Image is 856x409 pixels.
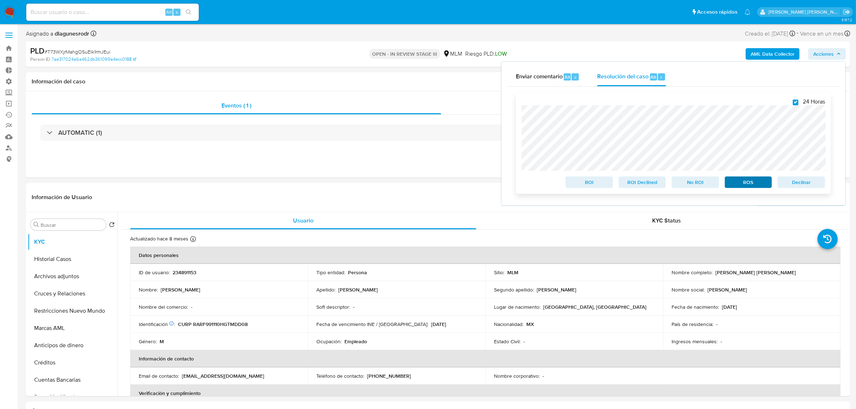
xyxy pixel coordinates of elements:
[494,286,534,293] p: Segundo apellido :
[783,177,820,187] span: Declinar
[338,286,378,293] p: [PERSON_NAME]
[28,233,118,251] button: KYC
[28,302,118,320] button: Restricciones Nuevo Mundo
[730,177,767,187] span: ROS
[672,321,713,327] p: País de residencia :
[176,9,178,15] span: s
[495,50,507,58] span: LOW
[28,268,118,285] button: Archivos adjuntos
[672,338,718,345] p: Ingresos mensuales :
[672,176,719,188] button: No ROI
[32,78,844,85] h1: Información del caso
[353,304,354,310] p: -
[543,304,646,310] p: [GEOGRAPHIC_DATA], [GEOGRAPHIC_DATA]
[624,177,661,187] span: ROI Declined
[316,373,364,379] p: Teléfono de contacto :
[221,101,251,110] span: Eventos ( 1 )
[746,48,800,60] button: AML Data Collector
[543,373,544,379] p: -
[130,350,841,367] th: Información de contacto
[139,269,170,276] p: ID de usuario :
[316,286,335,293] p: Apellido :
[768,9,841,15] p: daniela.lagunesrodriguez@mercadolibre.com.mx
[537,286,576,293] p: [PERSON_NAME]
[160,338,164,345] p: M
[660,74,662,81] span: r
[494,321,523,327] p: Nacionalidad :
[316,304,350,310] p: Soft descriptor :
[526,321,534,327] p: MX
[173,269,196,276] p: 234891153
[26,30,89,38] span: Asignado a
[344,338,367,345] p: Empleado
[672,304,719,310] p: Fecha de nacimiento :
[26,8,199,17] input: Buscar usuario o caso...
[793,100,798,105] input: 24 Horas
[40,124,836,141] div: AUTOMATIC (1)
[316,321,428,327] p: Fecha de vencimiento INE / [GEOGRAPHIC_DATA] :
[443,50,462,58] div: MLM
[139,304,188,310] p: Nombre del comercio :
[597,73,649,81] span: Resolución del caso
[139,321,175,327] p: Identificación :
[58,129,102,137] h3: AUTOMATIC (1)
[697,8,737,16] span: Accesos rápidos
[30,45,45,56] b: PLD
[161,286,200,293] p: [PERSON_NAME]
[293,216,313,225] span: Usuario
[28,320,118,337] button: Marcas AML
[33,222,39,228] button: Buscar
[51,56,136,63] a: 7ae317024a6a462db361099a4ecc0188
[672,269,713,276] p: Nombre completo :
[677,177,714,187] span: No ROI
[182,373,264,379] p: [EMAIL_ADDRESS][DOMAIN_NAME]
[564,74,570,81] span: Alt
[30,56,50,63] b: Person ID
[800,30,843,38] span: Vence en un mes
[571,177,608,187] span: ROI
[574,74,576,81] span: c
[28,389,118,406] button: Datos Modificados
[651,74,656,81] span: Alt
[778,176,825,188] button: Declinar
[751,48,795,60] b: AML Data Collector
[28,371,118,389] button: Cuentas Bancarias
[130,385,841,402] th: Verificación y cumplimiento
[316,269,345,276] p: Tipo entidad :
[139,286,158,293] p: Nombre :
[507,269,518,276] p: MLM
[191,304,192,310] p: -
[808,48,846,60] button: Acciones
[465,50,507,58] span: Riesgo PLD:
[516,73,563,81] span: Enviar comentario
[725,176,772,188] button: ROS
[166,9,172,15] span: Alt
[53,29,89,38] b: dlagunesrodr
[109,222,115,230] button: Volver al orden por defecto
[715,269,796,276] p: [PERSON_NAME] [PERSON_NAME]
[566,176,613,188] button: ROI
[494,338,521,345] p: Estado Civil :
[716,321,718,327] p: -
[797,29,798,38] span: -
[523,338,525,345] p: -
[494,373,540,379] p: Nombre corporativo :
[745,29,795,38] div: Creado el: [DATE]
[348,269,367,276] p: Persona
[181,7,196,17] button: search-icon
[494,269,504,276] p: Sitio :
[41,222,103,228] input: Buscar
[45,48,110,55] span: # T73WXjrMahgOSuElk1rmJEui
[369,49,440,59] p: OPEN - IN REVIEW STAGE III
[130,235,188,242] p: Actualizado hace 8 meses
[178,321,248,327] p: CURP RARF991110HGTMDD08
[28,285,118,302] button: Cruces y Relaciones
[813,48,834,60] span: Acciones
[722,304,737,310] p: [DATE]
[745,9,751,15] a: Notificaciones
[672,286,705,293] p: Nombre social :
[653,216,681,225] span: KYC Status
[708,286,747,293] p: [PERSON_NAME]
[139,373,179,379] p: Email de contacto :
[720,338,722,345] p: -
